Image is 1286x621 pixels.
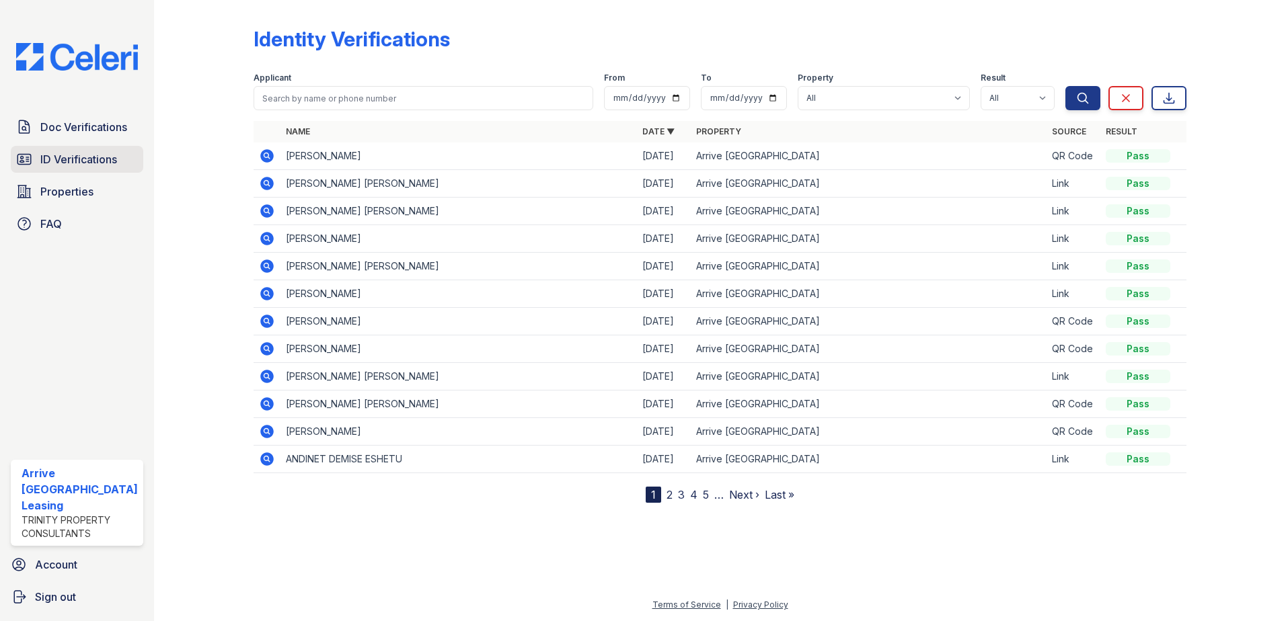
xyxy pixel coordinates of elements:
[254,73,291,83] label: Applicant
[40,151,117,167] span: ID Verifications
[701,73,712,83] label: To
[5,43,149,71] img: CE_Logo_Blue-a8612792a0a2168367f1c8372b55b34899dd931a85d93a1a3d3e32e68fde9ad4.png
[280,418,637,446] td: [PERSON_NAME]
[1047,308,1100,335] td: QR Code
[11,146,143,173] a: ID Verifications
[280,335,637,363] td: [PERSON_NAME]
[11,114,143,140] a: Doc Verifications
[691,363,1047,390] td: Arrive [GEOGRAPHIC_DATA]
[1106,177,1170,190] div: Pass
[729,488,759,501] a: Next ›
[637,253,691,280] td: [DATE]
[1106,149,1170,163] div: Pass
[35,556,77,573] span: Account
[678,488,685,501] a: 3
[691,253,1047,280] td: Arrive [GEOGRAPHIC_DATA]
[254,27,450,51] div: Identity Verifications
[646,487,661,503] div: 1
[280,363,637,390] td: [PERSON_NAME] [PERSON_NAME]
[637,308,691,335] td: [DATE]
[691,198,1047,225] td: Arrive [GEOGRAPHIC_DATA]
[637,142,691,170] td: [DATE]
[637,335,691,363] td: [DATE]
[1052,126,1086,136] a: Source
[726,599,728,610] div: |
[733,599,788,610] a: Privacy Policy
[691,446,1047,473] td: Arrive [GEOGRAPHIC_DATA]
[280,198,637,225] td: [PERSON_NAME] [PERSON_NAME]
[691,335,1047,363] td: Arrive [GEOGRAPHIC_DATA]
[1106,287,1170,300] div: Pass
[280,253,637,280] td: [PERSON_NAME] [PERSON_NAME]
[1106,204,1170,218] div: Pass
[642,126,675,136] a: Date ▼
[5,551,149,578] a: Account
[981,73,1006,83] label: Result
[40,119,127,135] span: Doc Verifications
[714,487,724,503] span: …
[280,170,637,198] td: [PERSON_NAME] [PERSON_NAME]
[1106,126,1137,136] a: Result
[1106,232,1170,245] div: Pass
[1047,446,1100,473] td: Link
[40,183,93,200] span: Properties
[637,198,691,225] td: [DATE]
[1106,397,1170,411] div: Pass
[667,488,673,501] a: 2
[1047,253,1100,280] td: Link
[765,488,794,501] a: Last »
[22,513,138,540] div: Trinity Property Consultants
[691,142,1047,170] td: Arrive [GEOGRAPHIC_DATA]
[637,225,691,253] td: [DATE]
[798,73,833,83] label: Property
[637,446,691,473] td: [DATE]
[22,465,138,513] div: Arrive [GEOGRAPHIC_DATA] Leasing
[1047,390,1100,418] td: QR Code
[604,73,625,83] label: From
[1106,452,1170,466] div: Pass
[280,390,637,418] td: [PERSON_NAME] [PERSON_NAME]
[637,363,691,390] td: [DATE]
[637,170,691,198] td: [DATE]
[280,280,637,308] td: [PERSON_NAME]
[691,308,1047,335] td: Arrive [GEOGRAPHIC_DATA]
[691,418,1047,446] td: Arrive [GEOGRAPHIC_DATA]
[652,599,721,610] a: Terms of Service
[35,589,76,605] span: Sign out
[691,170,1047,198] td: Arrive [GEOGRAPHIC_DATA]
[280,446,637,473] td: ANDINET DEMISE ESHETU
[691,280,1047,308] td: Arrive [GEOGRAPHIC_DATA]
[11,178,143,205] a: Properties
[280,142,637,170] td: [PERSON_NAME]
[637,390,691,418] td: [DATE]
[637,418,691,446] td: [DATE]
[1106,425,1170,438] div: Pass
[1047,363,1100,390] td: Link
[1047,280,1100,308] td: Link
[690,488,697,501] a: 4
[1047,170,1100,198] td: Link
[691,390,1047,418] td: Arrive [GEOGRAPHIC_DATA]
[691,225,1047,253] td: Arrive [GEOGRAPHIC_DATA]
[1047,198,1100,225] td: Link
[696,126,741,136] a: Property
[1106,315,1170,328] div: Pass
[280,225,637,253] td: [PERSON_NAME]
[1047,142,1100,170] td: QR Code
[703,488,709,501] a: 5
[1106,259,1170,273] div: Pass
[1047,225,1100,253] td: Link
[40,216,62,232] span: FAQ
[280,308,637,335] td: [PERSON_NAME]
[1047,418,1100,446] td: QR Code
[254,86,594,110] input: Search by name or phone number
[286,126,310,136] a: Name
[11,210,143,237] a: FAQ
[1106,370,1170,383] div: Pass
[5,583,149,610] a: Sign out
[1047,335,1100,363] td: QR Code
[637,280,691,308] td: [DATE]
[1106,342,1170,356] div: Pass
